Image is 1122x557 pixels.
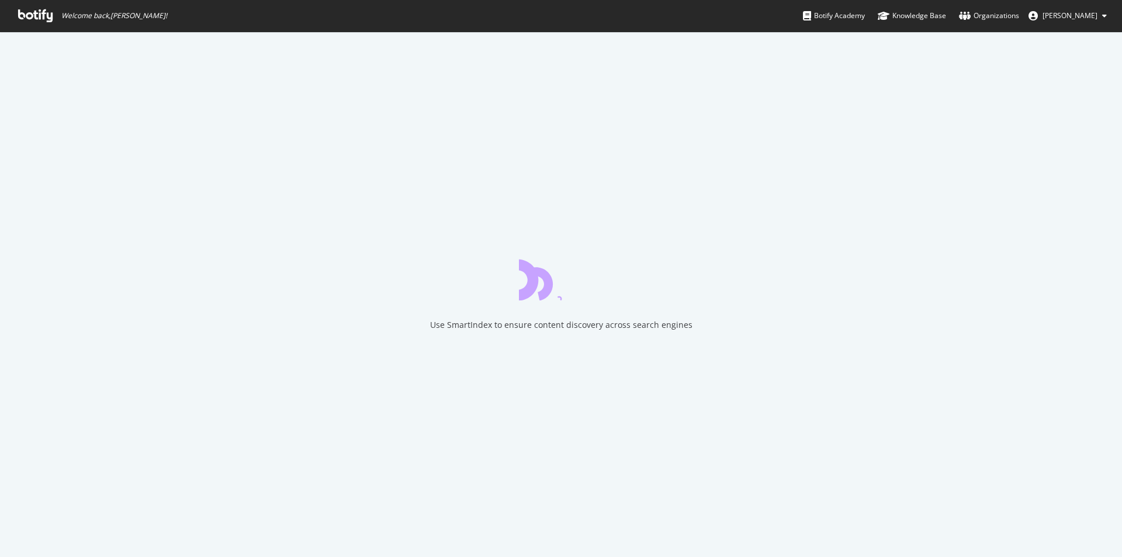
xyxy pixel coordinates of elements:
[878,10,946,22] div: Knowledge Base
[61,11,167,20] span: Welcome back, [PERSON_NAME] !
[1043,11,1097,20] span: Luca Malagigi
[959,10,1019,22] div: Organizations
[803,10,865,22] div: Botify Academy
[1019,6,1116,25] button: [PERSON_NAME]
[519,258,603,300] div: animation
[430,319,692,331] div: Use SmartIndex to ensure content discovery across search engines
